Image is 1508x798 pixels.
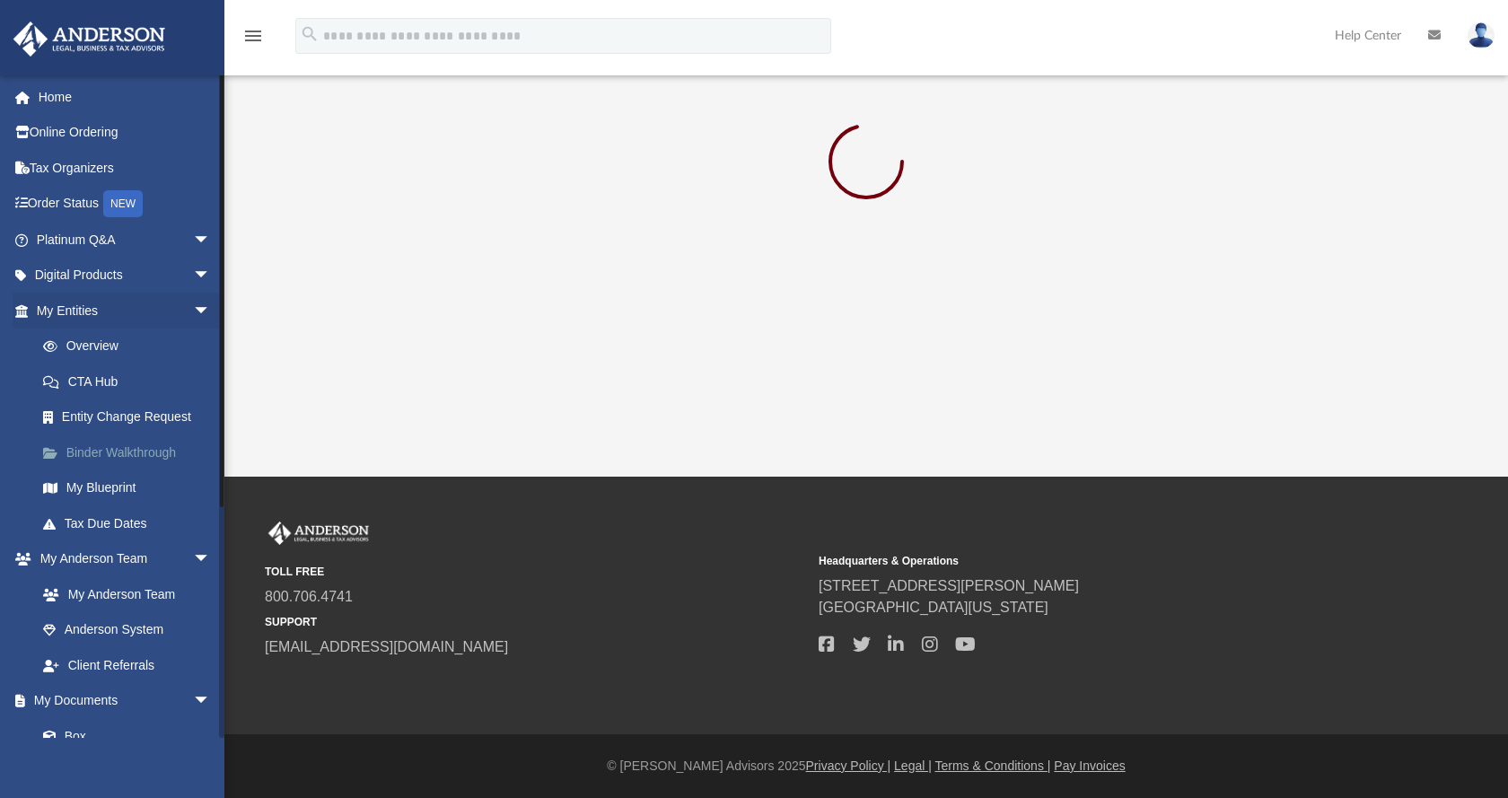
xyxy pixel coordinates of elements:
[13,186,238,223] a: Order StatusNEW
[1054,759,1125,773] a: Pay Invoices
[1468,22,1495,48] img: User Pic
[13,79,238,115] a: Home
[265,639,508,654] a: [EMAIL_ADDRESS][DOMAIN_NAME]
[25,505,238,541] a: Tax Due Dates
[25,647,229,683] a: Client Referrals
[265,589,353,604] a: 800.706.4741
[25,364,238,399] a: CTA Hub
[13,258,238,294] a: Digital Productsarrow_drop_down
[819,600,1048,615] a: [GEOGRAPHIC_DATA][US_STATE]
[13,541,229,577] a: My Anderson Teamarrow_drop_down
[25,329,238,364] a: Overview
[25,399,238,435] a: Entity Change Request
[13,293,238,329] a: My Entitiesarrow_drop_down
[193,258,229,294] span: arrow_drop_down
[224,757,1508,776] div: © [PERSON_NAME] Advisors 2025
[242,25,264,47] i: menu
[806,759,891,773] a: Privacy Policy |
[193,683,229,720] span: arrow_drop_down
[103,190,143,217] div: NEW
[193,222,229,259] span: arrow_drop_down
[819,578,1079,593] a: [STREET_ADDRESS][PERSON_NAME]
[13,115,238,151] a: Online Ordering
[25,718,220,754] a: Box
[25,612,229,648] a: Anderson System
[8,22,171,57] img: Anderson Advisors Platinum Portal
[935,759,1051,773] a: Terms & Conditions |
[25,576,220,612] a: My Anderson Team
[13,150,238,186] a: Tax Organizers
[193,293,229,329] span: arrow_drop_down
[300,24,320,44] i: search
[13,222,238,258] a: Platinum Q&Aarrow_drop_down
[265,522,373,545] img: Anderson Advisors Platinum Portal
[25,434,238,470] a: Binder Walkthrough
[193,541,229,578] span: arrow_drop_down
[25,470,229,506] a: My Blueprint
[265,564,806,580] small: TOLL FREE
[13,683,229,719] a: My Documentsarrow_drop_down
[265,614,806,630] small: SUPPORT
[819,553,1360,569] small: Headquarters & Operations
[894,759,932,773] a: Legal |
[242,34,264,47] a: menu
